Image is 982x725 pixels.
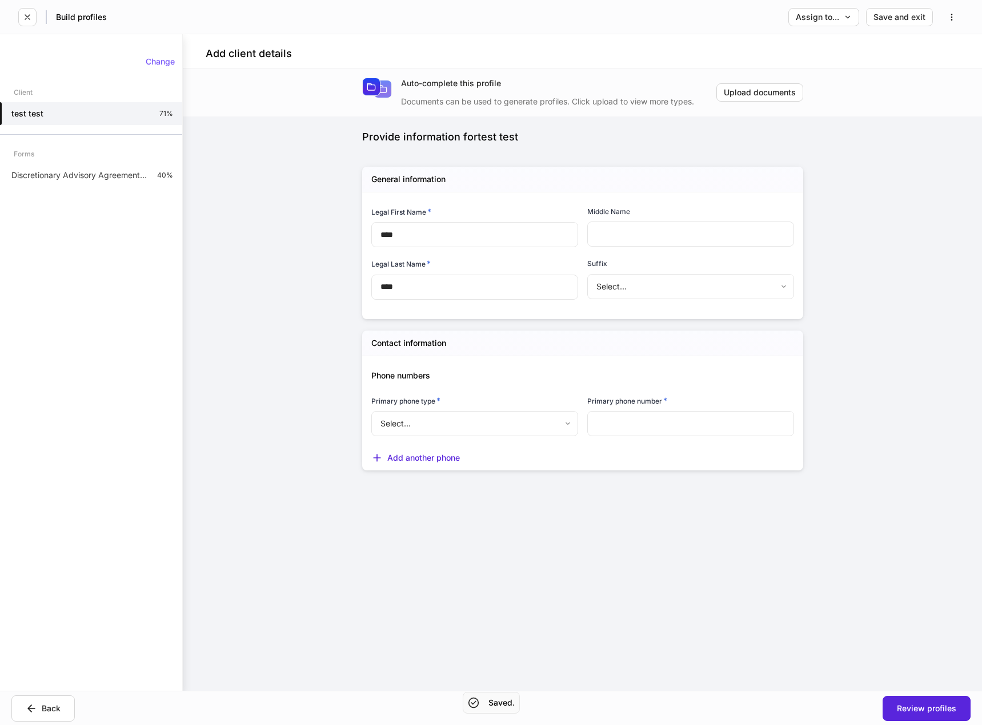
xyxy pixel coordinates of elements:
[371,337,446,349] h5: Contact information
[371,452,460,464] button: Add another phone
[866,8,933,26] button: Save and exit
[14,82,33,102] div: Client
[11,170,148,181] p: Discretionary Advisory Agreement: Non-Wrap Fee
[587,395,667,406] h6: Primary phone number
[11,108,43,119] h5: test test
[587,258,607,269] h6: Suffix
[401,89,716,107] div: Documents can be used to generate profiles. Click upload to view more types.
[11,695,75,722] button: Back
[157,171,173,180] p: 40%
[56,11,107,23] h5: Build profiles
[159,109,173,118] p: 71%
[371,395,440,406] h6: Primary phone type
[587,206,630,217] h6: Middle Name
[371,206,431,217] h6: Legal First Name
[883,696,971,721] button: Review profiles
[401,78,716,89] div: Auto-complete this profile
[788,8,859,26] button: Assign to...
[371,174,446,185] h5: General information
[371,258,431,269] h6: Legal Last Name
[26,703,61,714] div: Back
[362,356,794,381] div: Phone numbers
[587,274,793,299] div: Select...
[488,697,515,708] h5: Saved.
[716,83,803,102] button: Upload documents
[138,53,182,71] button: Change
[206,47,292,61] h4: Add client details
[14,144,34,164] div: Forms
[362,130,803,144] div: Provide information for test test
[897,704,956,712] div: Review profiles
[146,58,175,66] div: Change
[724,88,796,96] div: Upload documents
[796,13,852,21] div: Assign to...
[371,411,578,436] div: Select...
[873,13,925,21] div: Save and exit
